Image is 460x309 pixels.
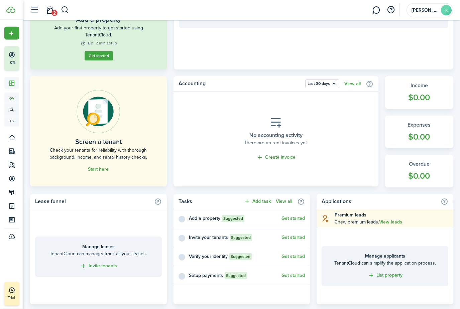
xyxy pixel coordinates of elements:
span: Suggested [226,273,246,279]
img: Online payments [77,90,120,134]
widget-stats-count: $0.00 [392,92,447,104]
button: Last 30 days [305,80,339,89]
placeholder-description: There are no rent invoices yet. [244,140,308,147]
home-placeholder-title: Screen a tenant [75,137,122,147]
avatar-text: K [441,5,452,16]
placeholder-title: No accounting activity [249,132,303,140]
span: Kimberlee [412,8,438,13]
widget-stats-count: $0.00 [392,131,447,144]
button: 0% [4,46,60,70]
i: soft [322,215,330,222]
span: Suggested [223,216,243,222]
p: 0% [8,60,17,65]
home-widget-title: Accounting [179,80,302,89]
a: ov [4,93,19,104]
button: Search [61,4,69,16]
home-widget-title: Lease funnel [35,198,151,206]
span: Suggested [231,254,250,260]
button: Get started [281,235,305,241]
widget-stats-title: Income [392,82,447,90]
widget-stats-title: Expenses [392,121,447,129]
a: View all [276,199,292,204]
widget-list-item-title: Setup payments [189,272,223,279]
a: Invite tenants [80,263,117,270]
img: TenantCloud [6,7,15,13]
a: Create invoice [256,154,296,162]
button: Add task [244,198,271,205]
button: Open resource center [385,4,396,16]
widget-step-description: Add your first property to get started using TenantCloud. [45,25,152,39]
widget-list-item-title: Invite your tenants [189,234,228,241]
a: Messaging [370,2,382,19]
a: View leads [379,220,402,225]
explanation-description: 0 new premium leads . [335,219,448,226]
home-placeholder-description: TenantCloud can manage/ track all your leases. [42,251,155,258]
a: Start here [88,167,109,172]
a: Income$0.00 [385,76,453,109]
a: List property [368,272,402,280]
home-placeholder-title: Manage leases [42,244,155,251]
widget-stats-count: $0.00 [392,170,447,183]
widget-list-item-title: Add a property [189,215,220,222]
a: Get started [281,273,305,279]
span: Suggested [231,235,251,241]
span: 2 [51,10,57,16]
button: Open menu [4,27,19,40]
a: cl [4,104,19,115]
a: ts [4,115,19,127]
widget-list-item-title: Verify your identity [189,253,228,260]
a: Get started [84,51,113,61]
home-widget-title: Applications [322,198,437,206]
widget-step-time: Est. 2 min setup [80,40,117,46]
home-placeholder-description: TenantCloud can simplify the application process. [328,260,442,267]
widget-stats-title: Overdue [392,160,447,168]
explanation-title: Premium leads [335,212,448,219]
home-placeholder-description: Check your tenants for reliability with thorough background, income, and rental history checks. [45,147,152,161]
a: Notifications [43,2,56,19]
a: Expenses$0.00 [385,116,453,149]
button: Get started [281,254,305,260]
p: Trial [8,295,34,301]
button: Open sidebar [28,4,41,16]
button: Open menu [305,80,339,89]
a: Get started [281,216,305,221]
a: Overdue$0.00 [385,155,453,188]
home-placeholder-title: Manage applicants [328,253,442,260]
a: View all [344,82,361,87]
a: Trial [4,282,19,306]
home-widget-title: Tasks [179,198,241,206]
